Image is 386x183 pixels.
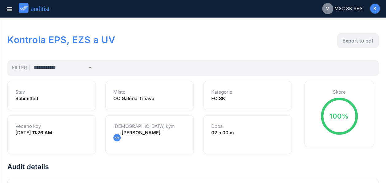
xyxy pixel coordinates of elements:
h1: Doba [211,123,284,129]
i: menu [6,6,13,13]
i: arrow_drop_down [87,64,94,71]
strong: FO SK [211,96,225,101]
h1: Místo [113,89,186,95]
button: Export to pdf [337,33,379,48]
span: M2C SK SBS [334,5,363,12]
span: M [326,5,330,12]
h1: Skóre [312,89,366,95]
h1: Kontrola EPS, EZS a UV [7,33,230,46]
span: Filter [12,65,30,71]
div: 100% [330,111,349,121]
h1: [DEMOGRAPHIC_DATA] kým [113,123,186,129]
span: KM [115,134,119,141]
h2: Audit details [7,162,379,172]
button: K [369,3,380,14]
span: [PERSON_NAME] [122,130,161,136]
div: Export to pdf [342,37,373,44]
h1: Vedeno kdy [15,123,88,129]
strong: OC Galéria Trnava [113,96,154,101]
span: K [373,5,377,12]
strong: 02 h 00 m [211,130,234,136]
h1: Stav [15,89,88,95]
img: auditist_logo_new.svg [19,3,55,13]
strong: [DATE] 11:26 AM [15,130,52,136]
strong: Submitted [15,96,38,101]
h1: Kategorie [211,89,284,95]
